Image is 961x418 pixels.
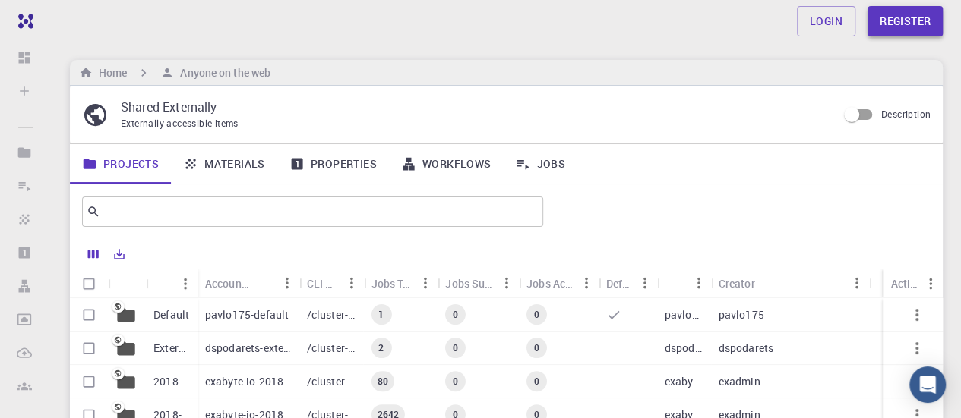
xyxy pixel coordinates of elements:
button: Sort [754,271,779,295]
div: Accounting slug [198,269,299,298]
span: 0 [447,375,464,388]
div: Jobs Active [519,269,599,298]
img: logo [12,14,33,29]
span: Description [881,108,931,120]
span: 0 [447,308,464,321]
p: /cluster-???-share/groups/exabyte-io/exabyte-io-2018-bg-study-phase-i-ph [307,374,356,389]
div: CLI Path [299,269,364,298]
a: Materials [171,144,277,184]
button: Sort [153,272,178,296]
span: 0 [447,341,464,354]
p: Shared Externally [121,98,825,116]
nav: breadcrumb [76,64,273,81]
div: Actions [890,269,918,298]
div: Default [599,269,657,298]
span: 0 [528,375,545,388]
a: Workflows [389,144,504,184]
div: Actions [883,269,943,298]
div: Jobs Total [371,269,413,298]
p: Default [153,307,189,322]
p: exabyte-io-2018-bg-study-phase-i-ph [205,374,292,389]
span: 0 [528,341,545,354]
button: Menu [686,271,710,295]
p: exadmin [718,374,760,389]
a: Login [797,6,855,36]
div: Name [146,269,198,298]
h6: Anyone on the web [174,64,270,81]
p: /cluster-???-home/dspodarets/dspodarets-external [307,341,356,356]
p: pavlo175 [718,307,763,322]
span: 0 [528,308,545,321]
div: Accounting slug [205,269,251,298]
button: Sort [665,271,689,295]
button: Menu [339,271,363,295]
div: Default [606,269,633,298]
div: Jobs Subm. [445,269,495,298]
p: pavlo175-default [205,307,289,322]
div: Jobs Subm. [438,269,519,298]
button: Menu [845,271,869,295]
span: 80 [371,375,394,388]
p: dspodarets [665,341,703,356]
p: 2018-bg-study-phase-i-ph [153,374,190,389]
button: Export [106,242,132,266]
button: Menu [918,272,943,296]
span: 1 [372,308,390,321]
button: Menu [275,271,299,295]
div: Open Intercom Messenger [909,366,946,403]
button: Menu [173,272,198,296]
p: pavlo175 [665,307,703,322]
a: Jobs [503,144,577,184]
div: Creator [710,269,869,298]
button: Menu [413,271,438,295]
p: dspodarets [718,341,773,356]
a: Projects [70,144,171,184]
p: /cluster-???-home/pavlo175/pavlo175-default [307,307,356,322]
button: Sort [251,271,275,295]
div: CLI Path [307,269,340,298]
div: Owner [657,269,711,298]
div: Jobs Total [363,269,438,298]
p: exabyte-io [665,374,703,389]
button: Menu [574,271,599,295]
div: Icon [108,269,146,298]
a: Register [868,6,943,36]
a: Properties [277,144,389,184]
span: Externally accessible items [121,117,239,129]
div: Jobs Active [526,269,574,298]
p: dspodarets-external [205,341,292,356]
p: External [153,341,190,356]
button: Columns [81,242,106,266]
span: 2 [372,341,390,354]
h6: Home [93,64,127,81]
button: Menu [495,271,519,295]
button: Menu [633,271,657,295]
div: Creator [718,269,754,298]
